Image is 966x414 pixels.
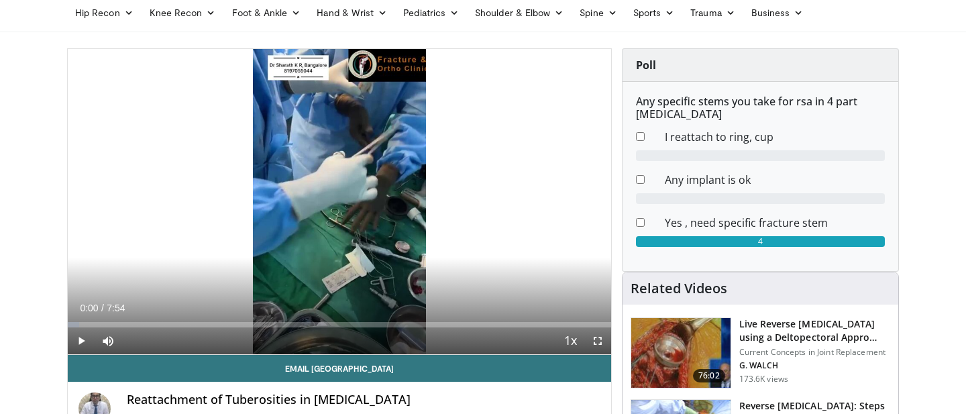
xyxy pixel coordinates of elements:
dd: Yes , need specific fracture stem [655,215,895,231]
h4: Reattachment of Tuberosities in [MEDICAL_DATA] [127,393,600,407]
p: G. WALCH [739,360,890,371]
h6: Any specific stems you take for rsa in 4 part [MEDICAL_DATA] [636,95,885,121]
h4: Related Videos [631,280,727,297]
a: 76:02 Live Reverse [MEDICAL_DATA] using a Deltopectoral Appro… Current Concepts in Joint Replacem... [631,317,890,389]
dd: I reattach to ring, cup [655,129,895,145]
div: Progress Bar [68,322,611,327]
div: 4 [636,236,885,247]
button: Fullscreen [584,327,611,354]
button: Mute [95,327,121,354]
dd: Any implant is ok [655,172,895,188]
video-js: Video Player [68,49,611,355]
span: 7:54 [107,303,125,313]
a: Email [GEOGRAPHIC_DATA] [68,355,611,382]
h3: Live Reverse [MEDICAL_DATA] using a Deltopectoral Appro… [739,317,890,344]
button: Play [68,327,95,354]
span: 76:02 [693,369,725,382]
span: 0:00 [80,303,98,313]
p: Current Concepts in Joint Replacement [739,347,890,358]
button: Playback Rate [557,327,584,354]
span: / [101,303,104,313]
strong: Poll [636,58,656,72]
p: 173.6K views [739,374,788,384]
img: 684033_3.png.150x105_q85_crop-smart_upscale.jpg [631,318,731,388]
